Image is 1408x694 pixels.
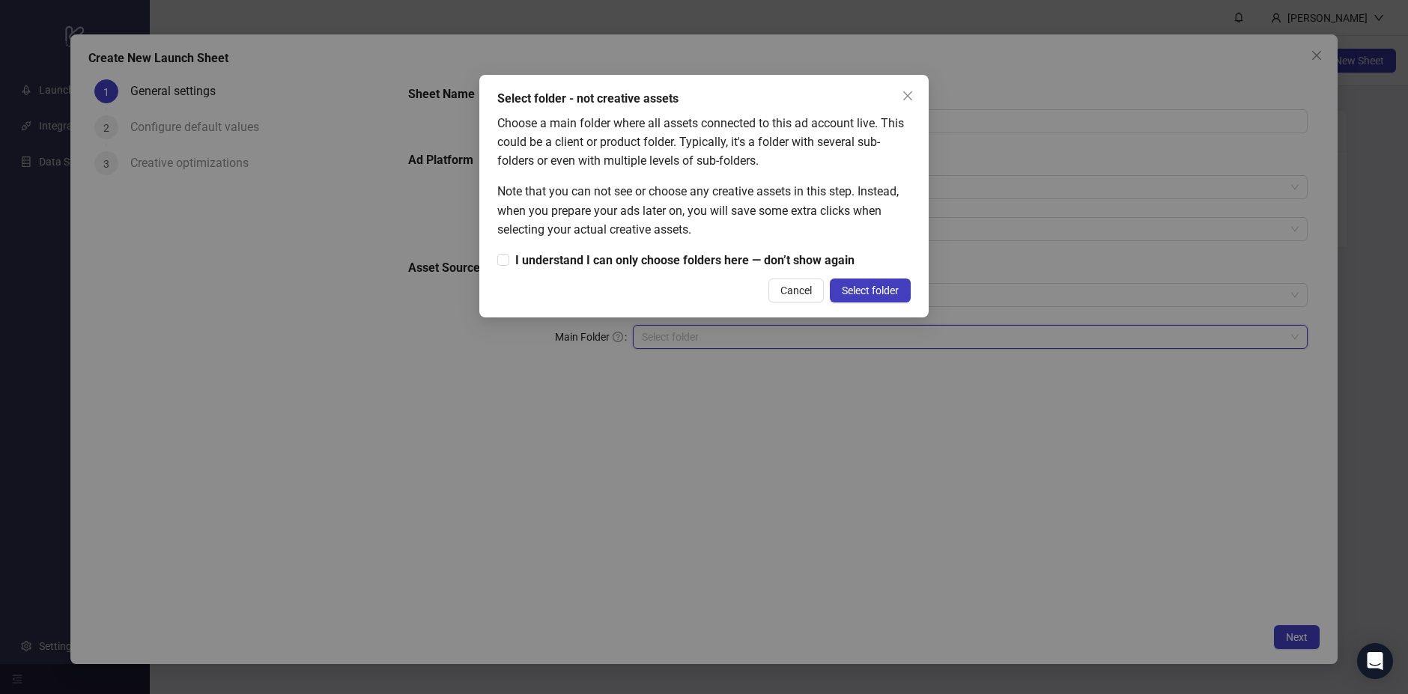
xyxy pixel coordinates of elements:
[497,114,911,170] div: Choose a main folder where all assets connected to this ad account live. This could be a client o...
[497,182,911,238] div: Note that you can not see or choose any creative assets in this step. Instead, when you prepare y...
[768,278,824,302] button: Cancel
[830,278,911,302] button: Select folder
[896,84,920,108] button: Close
[1357,643,1393,679] div: Open Intercom Messenger
[780,284,812,296] span: Cancel
[497,90,911,108] div: Select folder - not creative assets
[842,284,899,296] span: Select folder
[509,251,861,270] span: I understand I can only choose folders here — don’t show again
[902,90,914,102] span: close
